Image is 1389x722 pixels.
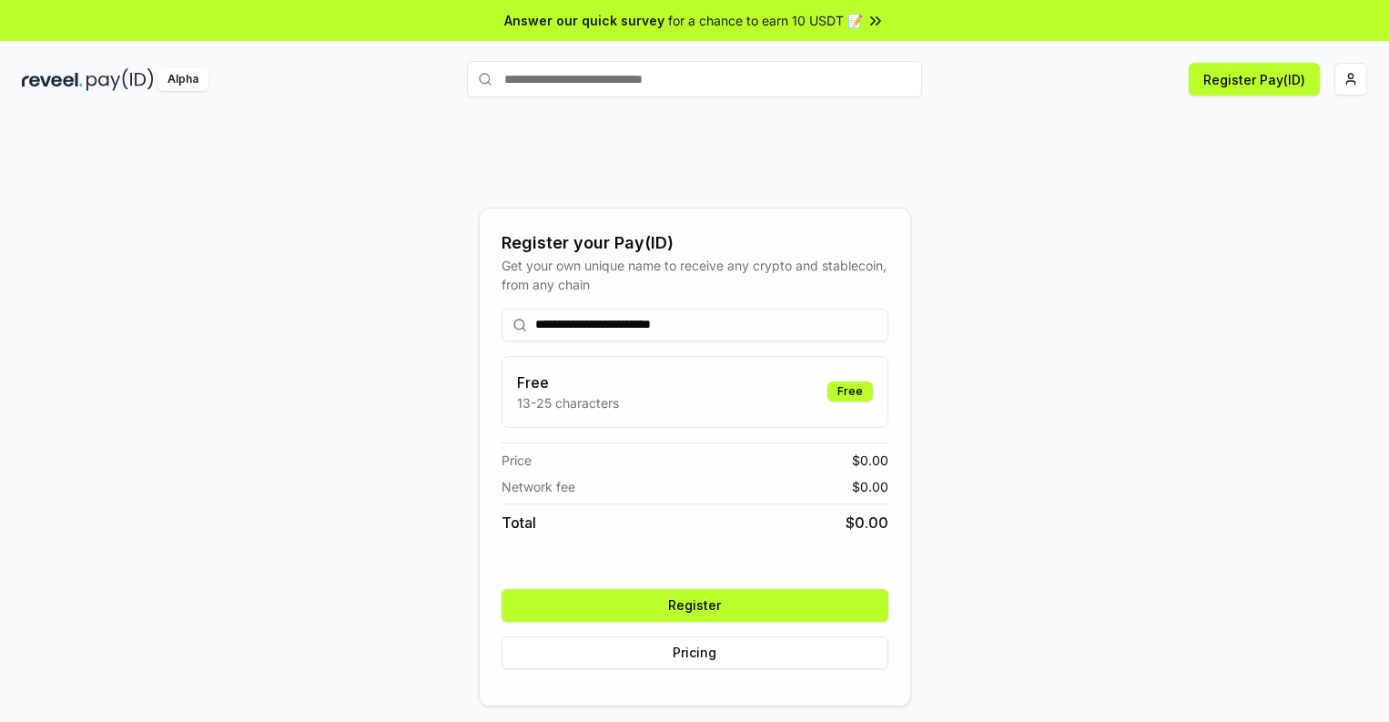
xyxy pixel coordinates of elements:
[157,68,208,91] div: Alpha
[502,451,532,470] span: Price
[502,512,536,534] span: Total
[502,636,888,669] button: Pricing
[502,230,888,256] div: Register your Pay(ID)
[1189,63,1320,96] button: Register Pay(ID)
[517,393,619,412] p: 13-25 characters
[827,381,873,402] div: Free
[846,512,888,534] span: $ 0.00
[517,371,619,393] h3: Free
[502,589,888,622] button: Register
[852,451,888,470] span: $ 0.00
[668,11,863,30] span: for a chance to earn 10 USDT 📝
[502,477,575,496] span: Network fee
[504,11,664,30] span: Answer our quick survey
[502,256,888,294] div: Get your own unique name to receive any crypto and stablecoin, from any chain
[852,477,888,496] span: $ 0.00
[86,68,154,91] img: pay_id
[22,68,83,91] img: reveel_dark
